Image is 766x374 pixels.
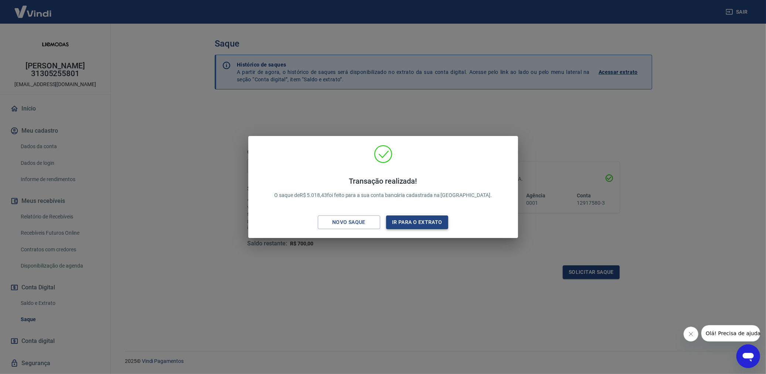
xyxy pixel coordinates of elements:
[684,327,698,341] iframe: Fechar mensagem
[386,215,449,229] button: Ir para o extrato
[736,344,760,368] iframe: Botão para abrir a janela de mensagens
[701,325,760,341] iframe: Mensagem da empresa
[318,215,380,229] button: Novo saque
[274,177,492,186] h4: Transação realizada!
[4,5,62,11] span: Olá! Precisa de ajuda?
[323,218,374,227] div: Novo saque
[274,177,492,199] p: O saque de R$ 5.018,43 foi feito para a sua conta bancária cadastrada na [GEOGRAPHIC_DATA].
